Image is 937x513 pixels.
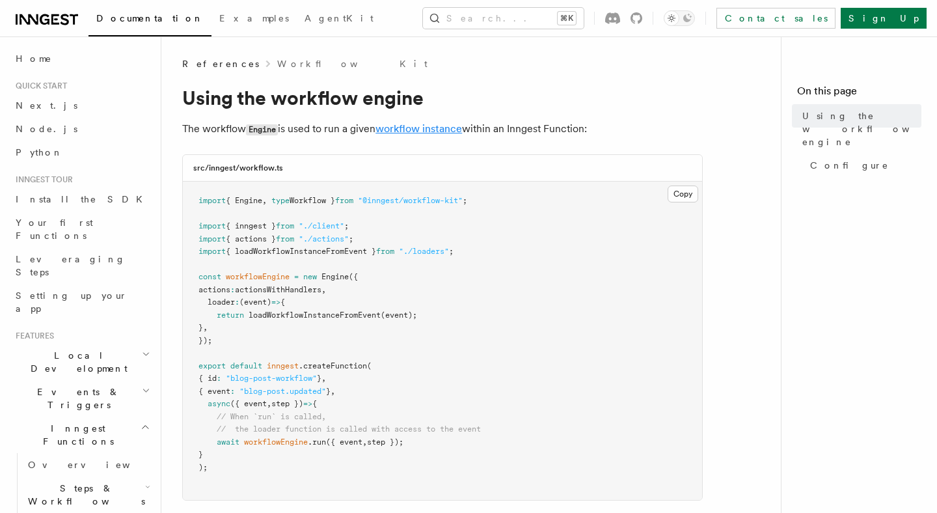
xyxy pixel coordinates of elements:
[262,196,267,205] span: ,
[335,196,353,205] span: from
[10,385,142,411] span: Events & Triggers
[235,285,321,294] span: actionsWithHandlers
[367,361,372,370] span: (
[463,196,467,205] span: ;
[203,323,208,332] span: ,
[810,159,889,172] span: Configure
[331,387,335,396] span: ,
[217,437,239,447] span: await
[367,437,403,447] span: step });
[217,412,326,421] span: // When `run` is called,
[326,437,362,447] span: ({ event
[294,272,299,281] span: =
[303,399,312,408] span: =>
[297,4,381,35] a: AgentKit
[239,298,271,307] span: (event)
[16,100,77,111] span: Next.js
[10,141,153,164] a: Python
[211,4,297,35] a: Examples
[299,234,349,243] span: "./actions"
[271,196,290,205] span: type
[208,399,230,408] span: async
[375,122,462,135] a: workflow instance
[16,124,77,134] span: Node.js
[449,247,454,256] span: ;
[10,247,153,284] a: Leveraging Steps
[381,311,417,320] span: (event);
[321,374,326,383] span: ,
[16,147,63,158] span: Python
[230,361,262,370] span: default
[198,450,203,459] span: }
[198,336,212,345] span: });
[349,234,353,243] span: ;
[276,221,294,230] span: from
[10,174,73,185] span: Inngest tour
[198,323,203,332] span: }
[198,463,208,472] span: );
[321,272,349,281] span: Engine
[303,272,317,281] span: new
[219,13,289,23] span: Examples
[317,374,321,383] span: }
[96,13,204,23] span: Documentation
[10,94,153,117] a: Next.js
[244,437,308,447] span: workflowEngine
[198,234,226,243] span: import
[668,186,698,202] button: Copy
[230,399,267,408] span: ({ event
[716,8,835,29] a: Contact sales
[10,284,153,320] a: Setting up your app
[10,331,54,341] span: Features
[797,104,921,154] a: Using the workflow engine
[217,311,244,320] span: return
[558,12,576,25] kbd: ⌘K
[208,298,235,307] span: loader
[271,399,303,408] span: step })
[277,57,428,70] a: Workflow Kit
[10,344,153,380] button: Local Development
[226,374,317,383] span: "blog-post-workflow"
[305,13,373,23] span: AgentKit
[226,234,276,243] span: { actions }
[326,387,331,396] span: }
[299,361,367,370] span: .createFunction
[10,187,153,211] a: Install the SDK
[230,285,235,294] span: :
[198,247,226,256] span: import
[10,422,141,448] span: Inngest Functions
[23,477,153,513] button: Steps & Workflows
[276,234,294,243] span: from
[226,247,376,256] span: { loadWorkflowInstanceFromEvent }
[10,47,153,70] a: Home
[10,417,153,453] button: Inngest Functions
[267,399,271,408] span: ,
[16,217,93,241] span: Your first Functions
[23,453,153,477] a: Overview
[10,211,153,247] a: Your first Functions
[399,247,449,256] span: "./loaders"
[182,120,703,139] p: The workflow is used to run a given within an Inngest Function:
[226,272,290,281] span: workflowEngine
[312,399,317,408] span: {
[271,298,280,307] span: =>
[88,4,211,36] a: Documentation
[16,52,52,65] span: Home
[239,387,326,396] span: "blog-post.updated"
[182,57,259,70] span: References
[217,424,481,434] span: // the loader function is called with access to the event
[423,8,584,29] button: Search...⌘K
[230,387,235,396] span: :
[16,290,128,314] span: Setting up your app
[10,380,153,417] button: Events & Triggers
[198,196,226,205] span: import
[299,221,344,230] span: "./client"
[217,374,221,383] span: :
[362,437,367,447] span: ,
[841,8,927,29] a: Sign Up
[198,285,230,294] span: actions
[198,387,230,396] span: { event
[249,311,381,320] span: loadWorkflowInstanceFromEvent
[664,10,695,26] button: Toggle dark mode
[358,196,463,205] span: "@inngest/workflow-kit"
